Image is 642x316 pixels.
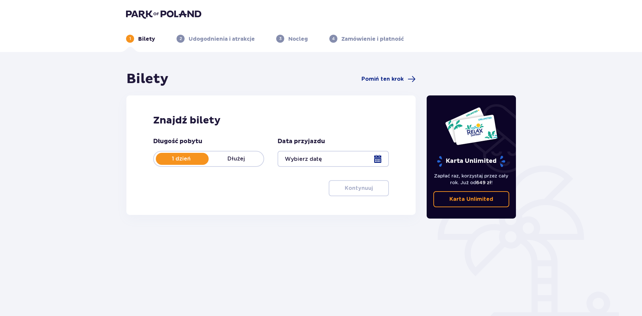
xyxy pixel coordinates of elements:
p: Data przyjazdu [278,137,325,145]
p: 1 dzień [154,155,209,163]
h1: Bilety [126,71,169,87]
p: Długość pobytu [153,137,202,145]
p: Karta Unlimited [436,155,506,167]
p: Zapłać raz, korzystaj przez cały rok. Już od ! [433,173,510,186]
p: Dłużej [209,155,263,163]
p: 2 [180,36,182,42]
p: Nocleg [288,35,308,43]
span: 649 zł [476,180,491,185]
p: Udogodnienia i atrakcje [189,35,255,43]
button: Kontynuuj [329,180,389,196]
img: Park of Poland logo [126,9,201,19]
p: 1 [129,36,131,42]
p: Karta Unlimited [449,196,493,203]
span: Pomiń ten krok [361,75,404,83]
a: Karta Unlimited [433,191,510,207]
p: Zamówienie i płatność [341,35,404,43]
h2: Znajdź bilety [153,114,389,127]
a: Pomiń ten krok [361,75,416,83]
p: 4 [332,36,335,42]
p: Kontynuuj [345,185,373,192]
p: Bilety [138,35,155,43]
p: 3 [279,36,282,42]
